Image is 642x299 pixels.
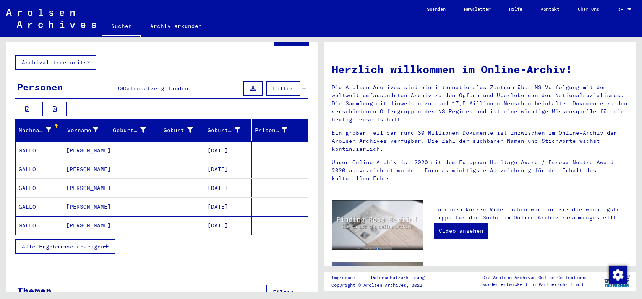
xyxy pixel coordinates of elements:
div: Nachname [19,126,51,134]
p: Ein großer Teil der rund 30 Millionen Dokumente ist inzwischen im Online-Archiv der Arolsen Archi... [332,129,629,153]
mat-cell: [DATE] [204,179,252,197]
div: Personen [17,80,63,94]
img: yv_logo.png [603,271,631,291]
div: Vorname [66,126,99,134]
mat-cell: [PERSON_NAME] [63,160,110,178]
span: Filter [273,85,293,92]
mat-cell: [PERSON_NAME] [63,216,110,235]
mat-header-cell: Vorname [63,119,110,141]
mat-cell: [DATE] [204,216,252,235]
div: Geburtsname [113,126,146,134]
p: wurden entwickelt in Partnerschaft mit [482,281,587,288]
span: Datensätze gefunden [123,85,188,92]
p: Unser Online-Archiv ist 2020 mit dem European Heritage Award / Europa Nostra Award 2020 ausgezeic... [332,158,629,183]
a: Datenschutzerklärung [365,274,434,282]
div: Geburtsdatum [208,126,240,134]
img: Zustimmung ändern [609,266,627,284]
div: Vorname [66,124,110,136]
mat-cell: [PERSON_NAME] [63,198,110,216]
mat-cell: [PERSON_NAME] [63,141,110,160]
div: Geburtsdatum [208,124,251,136]
a: Suchen [102,17,141,37]
p: Die Arolsen Archives sind ein internationales Zentrum über NS-Verfolgung mit dem weltweit umfasse... [332,83,629,124]
mat-cell: GALLO [16,216,63,235]
span: 30 [116,85,123,92]
a: Video ansehen [434,223,488,239]
mat-header-cell: Geburt‏ [157,119,205,141]
p: In einem kurzen Video haben wir für Sie die wichtigsten Tipps für die Suche im Online-Archiv zusa... [434,206,629,222]
button: Archival tree units [15,55,96,70]
p: Copyright © Arolsen Archives, 2021 [331,282,434,289]
p: Die Arolsen Archives Online-Collections [482,274,587,281]
div: Themen [17,284,52,297]
mat-header-cell: Geburtsname [110,119,157,141]
img: Arolsen_neg.svg [6,9,96,28]
mat-cell: GALLO [16,198,63,216]
div: | [331,274,434,282]
mat-header-cell: Nachname [16,119,63,141]
mat-cell: [DATE] [204,160,252,178]
mat-header-cell: Prisoner # [252,119,308,141]
mat-cell: [PERSON_NAME] [63,179,110,197]
button: Alle Ergebnisse anzeigen [15,239,115,254]
div: Prisoner # [255,124,299,136]
mat-cell: GALLO [16,141,63,160]
mat-cell: GALLO [16,179,63,197]
span: DE [618,7,626,12]
span: Filter [273,289,293,296]
mat-cell: [DATE] [204,141,252,160]
div: Prisoner # [255,126,287,134]
mat-cell: GALLO [16,160,63,178]
span: Alle Ergebnisse anzeigen [22,243,104,250]
h1: Herzlich willkommen im Online-Archiv! [332,61,629,77]
div: Geburt‏ [160,126,193,134]
div: Geburt‏ [160,124,204,136]
mat-header-cell: Geburtsdatum [204,119,252,141]
button: Filter [266,81,300,96]
img: video.jpg [332,200,423,250]
div: Geburtsname [113,124,157,136]
div: Nachname [19,124,63,136]
mat-cell: [DATE] [204,198,252,216]
a: Archiv erkunden [141,17,211,35]
a: Impressum [331,274,362,282]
